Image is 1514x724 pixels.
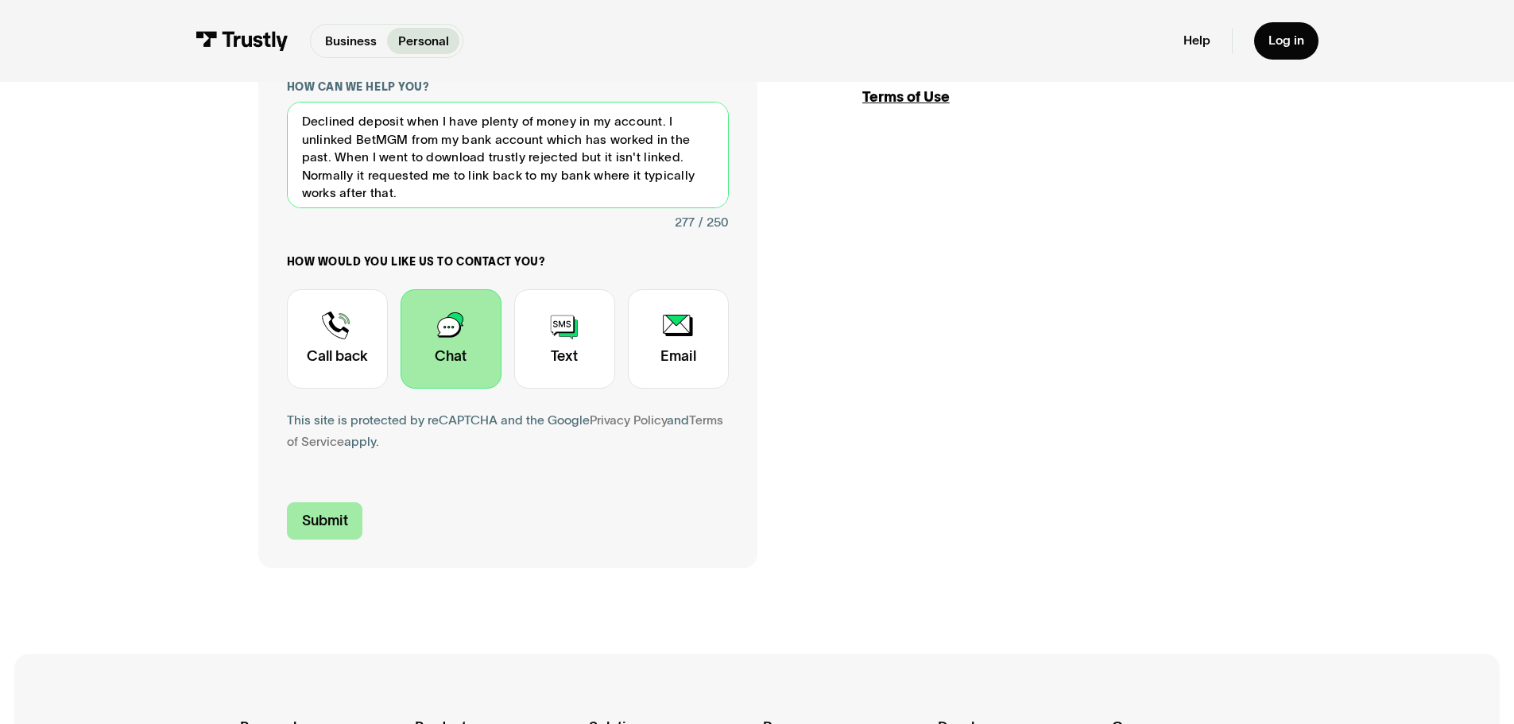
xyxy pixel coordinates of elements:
div: 277 [675,212,695,234]
a: Help [1183,33,1210,48]
div: Terms of Use [862,87,1257,108]
div: Log in [1268,33,1304,48]
a: Business [314,28,387,54]
a: Personal [387,28,459,54]
a: Personal Help Center /Terms of Use [862,58,1257,108]
label: How would you like us to contact you? [287,255,729,269]
a: Terms of Service [287,413,723,448]
img: Trustly Logo [196,31,288,51]
p: Personal [398,32,449,51]
input: Submit [287,502,363,540]
label: How can we help you? [287,80,729,95]
a: Privacy Policy [590,413,667,427]
div: / 250 [699,212,729,234]
p: Business [325,32,377,51]
div: This site is protected by reCAPTCHA and the Google and apply. [287,410,729,453]
a: Log in [1254,22,1318,60]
